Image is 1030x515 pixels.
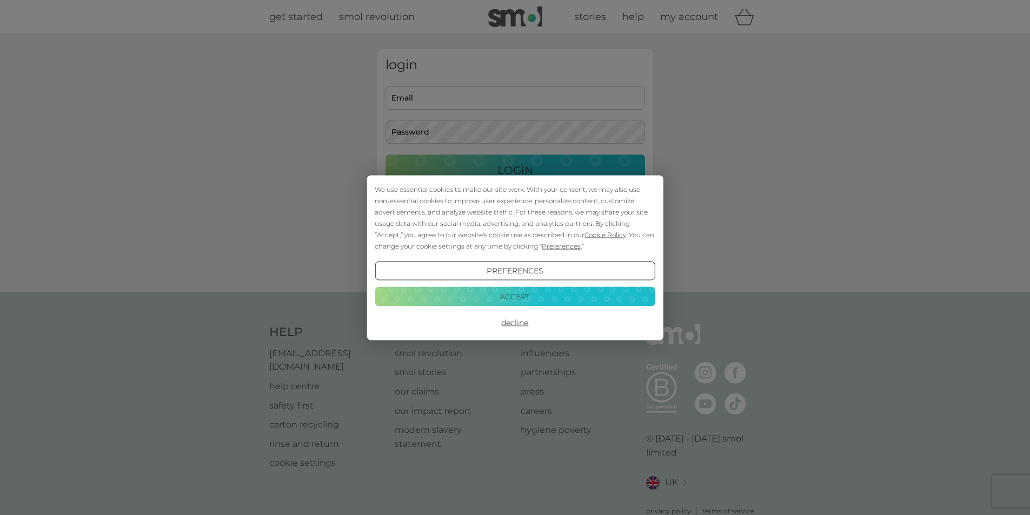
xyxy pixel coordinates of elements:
div: We use essential cookies to make our site work. With your consent, we may also use non-essential ... [375,183,655,251]
div: Cookie Consent Prompt [367,175,663,340]
span: Preferences [542,242,581,250]
span: Cookie Policy [584,230,626,238]
button: Preferences [375,261,655,280]
button: Decline [375,313,655,332]
button: Accept [375,287,655,306]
